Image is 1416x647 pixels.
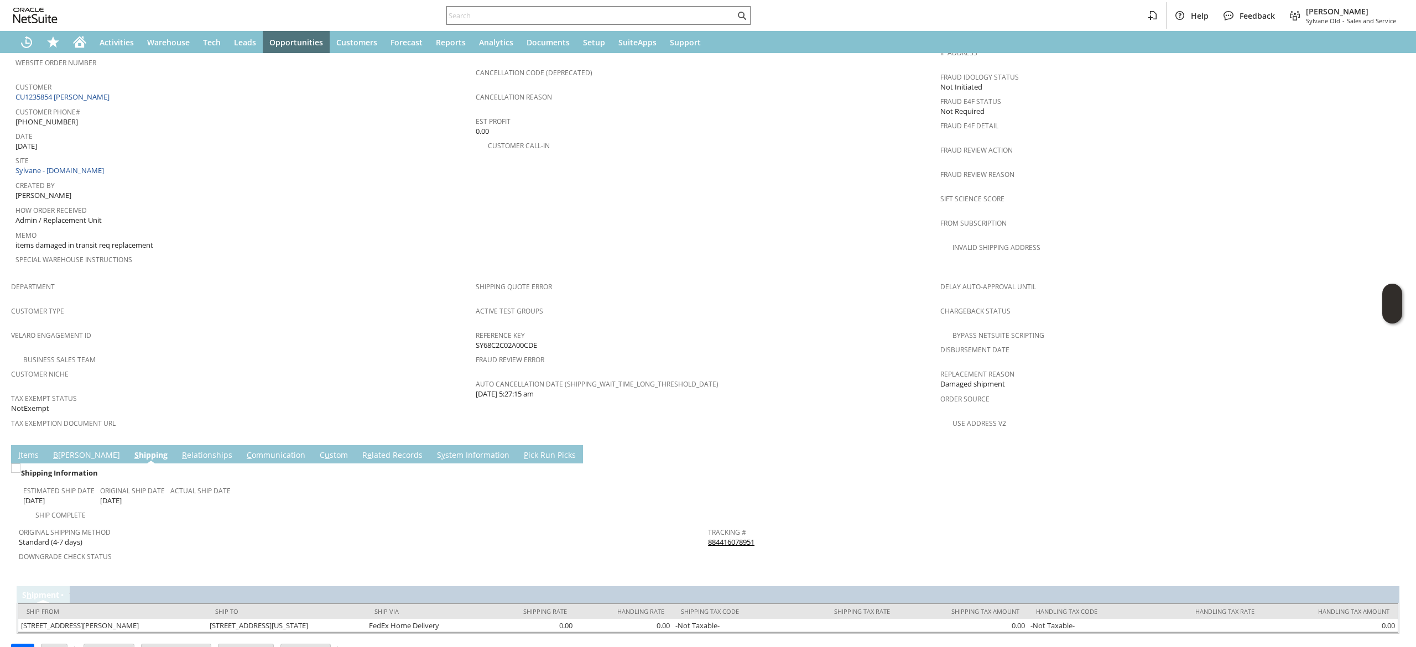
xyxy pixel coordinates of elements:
[441,450,445,460] span: y
[673,619,787,632] td: -Not Taxable-
[1347,17,1396,25] span: Sales and Service
[436,37,466,48] span: Reports
[1382,284,1402,323] iframe: Click here to launch Oracle Guided Learning Help Panel
[19,466,704,480] div: Shipping Information
[11,306,64,316] a: Customer Type
[35,510,86,520] a: Ship Complete
[40,31,66,53] div: Shortcuts
[50,450,123,462] a: B[PERSON_NAME]
[23,495,45,506] span: [DATE]
[476,117,511,126] a: Est Profit
[476,331,525,340] a: Reference Key
[1342,17,1345,25] span: -
[336,37,377,48] span: Customers
[476,389,534,399] span: [DATE] 5:27:15 am
[663,31,707,53] a: Support
[93,31,140,53] a: Activities
[11,403,49,414] span: NotExempt
[100,495,122,506] span: [DATE]
[19,552,112,561] a: Downgrade Check Status
[147,37,190,48] span: Warehouse
[618,37,657,48] span: SuiteApps
[207,619,366,632] td: [STREET_ADDRESS][US_STATE]
[330,31,384,53] a: Customers
[434,450,512,462] a: System Information
[952,331,1044,340] a: Bypass NetSuite Scripting
[15,240,153,251] span: items damaged in transit req replacement
[15,82,51,92] a: Customer
[15,156,29,165] a: Site
[472,31,520,53] a: Analytics
[23,486,95,495] a: Estimated Ship Date
[15,215,102,226] span: Admin / Replacement Unit
[11,282,55,291] a: Department
[940,379,1005,389] span: Damaged shipment
[325,450,330,460] span: u
[670,37,701,48] span: Support
[940,218,1007,228] a: From Subscription
[11,419,116,428] a: Tax Exemption Document URL
[1028,619,1147,632] td: -Not Taxable-
[708,537,754,547] a: 884416078951
[491,607,567,615] div: Shipping Rate
[476,68,592,77] a: Cancellation Code (deprecated)
[132,450,170,462] a: Shipping
[735,9,748,22] svg: Search
[360,450,425,462] a: Related Records
[612,31,663,53] a: SuiteApps
[66,31,93,53] a: Home
[23,355,96,364] a: Business Sales Team
[476,340,537,351] span: SY68C2C02A00CDE
[1155,607,1255,615] div: Handling Tax Rate
[488,141,550,150] a: Customer Call-in
[215,607,358,615] div: Ship To
[384,31,429,53] a: Forecast
[374,607,474,615] div: Ship Via
[476,306,543,316] a: Active Test Groups
[11,369,69,379] a: Customer Niche
[476,282,552,291] a: Shipping Quote Error
[476,379,719,389] a: Auto Cancellation Date (shipping_wait_time_long_threshold_date)
[952,243,1040,252] a: Invalid Shipping Address
[429,31,472,53] a: Reports
[244,450,308,462] a: Communication
[15,58,96,67] a: Website Order Number
[1306,17,1340,25] span: Sylvane Old
[11,394,77,403] a: Tax Exempt Status
[940,72,1019,82] a: Fraud Idology Status
[46,35,60,49] svg: Shortcuts
[234,37,256,48] span: Leads
[27,589,32,600] span: h
[940,282,1036,291] a: Delay Auto-Approval Until
[521,450,579,462] a: Pick Run Picks
[15,117,78,127] span: [PHONE_NUMBER]
[575,619,673,632] td: 0.00
[1036,607,1139,615] div: Handling Tax Code
[134,450,139,460] span: S
[367,450,372,460] span: e
[100,486,165,495] a: Original Ship Date
[907,607,1019,615] div: Shipping Tax Amount
[940,106,985,117] span: Not Required
[19,528,111,537] a: Original Shipping Method
[1263,619,1398,632] td: 0.00
[482,619,575,632] td: 0.00
[22,589,59,600] a: Shipment
[20,35,33,49] svg: Recent Records
[18,619,207,632] td: [STREET_ADDRESS][PERSON_NAME]
[940,194,1004,204] a: Sift Science Score
[520,31,576,53] a: Documents
[527,37,570,48] span: Documents
[18,450,20,460] span: I
[479,37,513,48] span: Analytics
[179,450,235,462] a: Relationships
[73,35,86,49] svg: Home
[583,37,605,48] span: Setup
[317,450,351,462] a: Custom
[27,607,199,615] div: Ship From
[15,141,37,152] span: [DATE]
[13,31,40,53] a: Recent Records
[940,345,1009,354] a: Disbursement Date
[15,92,112,102] a: CU1235854 [PERSON_NAME]
[11,463,20,473] img: Unchecked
